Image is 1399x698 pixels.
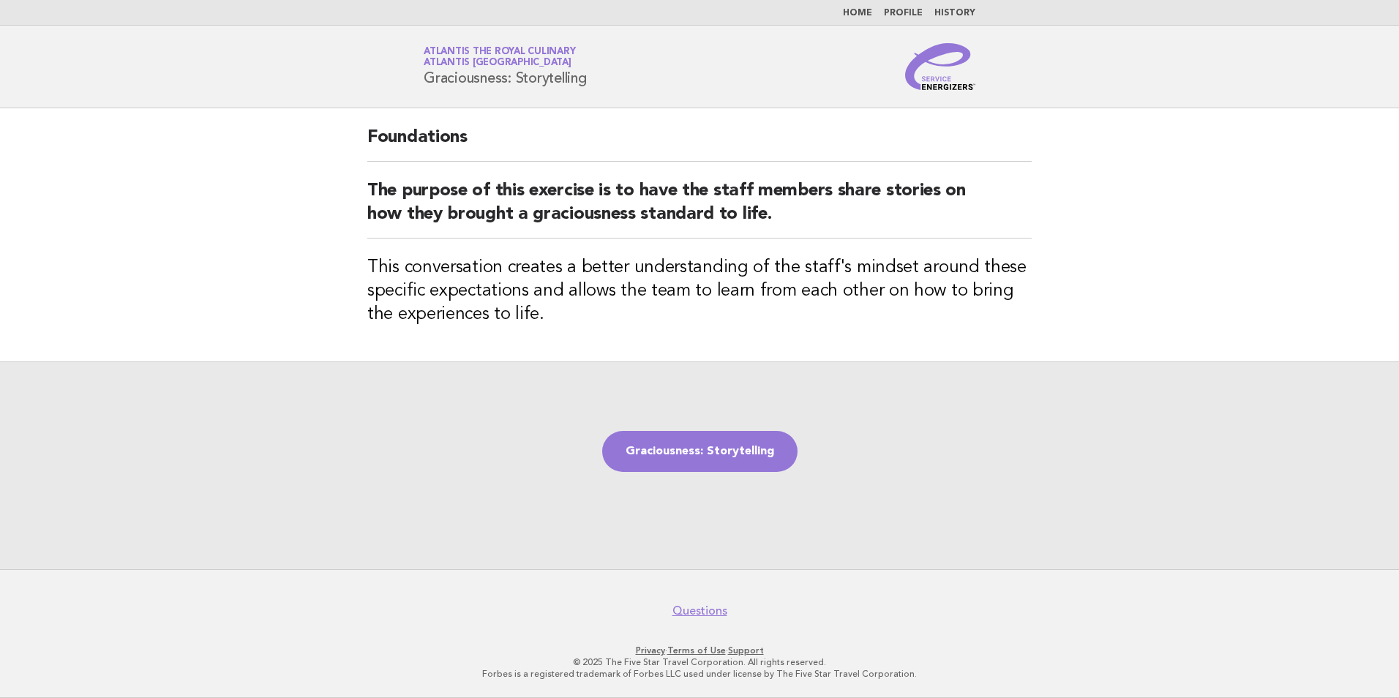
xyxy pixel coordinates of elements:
[636,645,665,656] a: Privacy
[667,645,726,656] a: Terms of Use
[728,645,764,656] a: Support
[252,668,1147,680] p: Forbes is a registered trademark of Forbes LLC used under license by The Five Star Travel Corpora...
[843,9,872,18] a: Home
[934,9,975,18] a: History
[367,256,1032,326] h3: This conversation creates a better understanding of the staff's mindset around these specific exp...
[672,604,727,618] a: Questions
[884,9,923,18] a: Profile
[367,126,1032,162] h2: Foundations
[602,431,798,472] a: Graciousness: Storytelling
[252,656,1147,668] p: © 2025 The Five Star Travel Corporation. All rights reserved.
[367,179,1032,239] h2: The purpose of this exercise is to have the staff members share stories on how they brought a gra...
[424,47,575,67] a: Atlantis the Royal CulinaryAtlantis [GEOGRAPHIC_DATA]
[252,645,1147,656] p: · ·
[424,48,587,86] h1: Graciousness: Storytelling
[905,43,975,90] img: Service Energizers
[424,59,571,68] span: Atlantis [GEOGRAPHIC_DATA]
